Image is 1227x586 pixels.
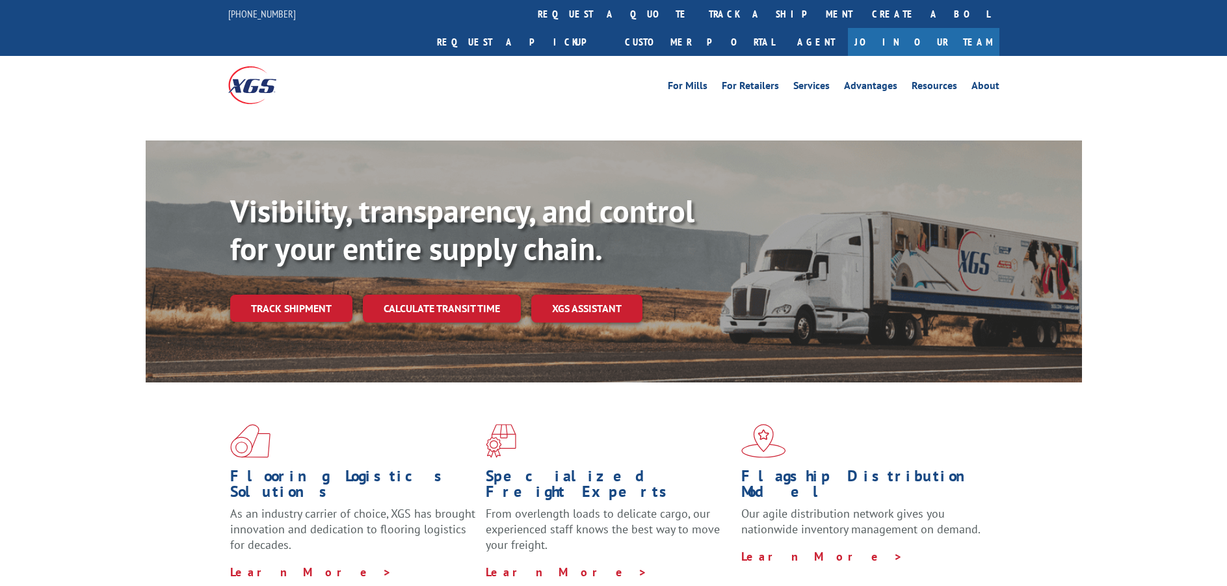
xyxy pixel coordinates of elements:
[230,295,352,322] a: Track shipment
[722,81,779,95] a: For Retailers
[912,81,957,95] a: Resources
[741,424,786,458] img: xgs-icon-flagship-distribution-model-red
[741,468,987,506] h1: Flagship Distribution Model
[230,191,694,269] b: Visibility, transparency, and control for your entire supply chain.
[427,28,615,56] a: Request a pickup
[741,506,981,537] span: Our agile distribution network gives you nationwide inventory management on demand.
[668,81,707,95] a: For Mills
[971,81,999,95] a: About
[363,295,521,323] a: Calculate transit time
[486,565,648,579] a: Learn More >
[531,295,642,323] a: XGS ASSISTANT
[615,28,784,56] a: Customer Portal
[486,468,732,506] h1: Specialized Freight Experts
[793,81,830,95] a: Services
[228,7,296,20] a: [PHONE_NUMBER]
[230,424,270,458] img: xgs-icon-total-supply-chain-intelligence-red
[784,28,848,56] a: Agent
[230,506,475,552] span: As an industry carrier of choice, XGS has brought innovation and dedication to flooring logistics...
[230,565,392,579] a: Learn More >
[741,549,903,564] a: Learn More >
[844,81,897,95] a: Advantages
[486,424,516,458] img: xgs-icon-focused-on-flooring-red
[848,28,999,56] a: Join Our Team
[486,506,732,564] p: From overlength loads to delicate cargo, our experienced staff knows the best way to move your fr...
[230,468,476,506] h1: Flooring Logistics Solutions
